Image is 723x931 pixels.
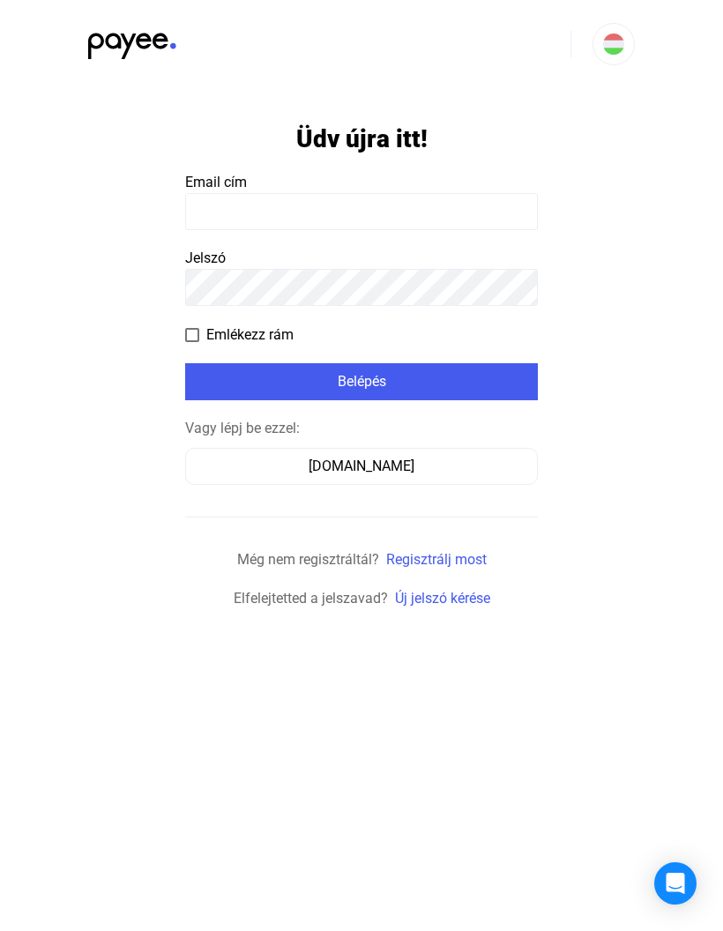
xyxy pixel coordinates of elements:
button: [DOMAIN_NAME] [185,448,538,485]
span: Még nem regisztráltál? [237,551,379,568]
div: Belépés [190,371,533,392]
button: Belépés [185,363,538,400]
a: [DOMAIN_NAME] [185,458,538,474]
div: [DOMAIN_NAME] [191,456,532,477]
div: Vagy lépj be ezzel: [185,418,538,439]
img: black-payee-blue-dot.svg [88,23,176,59]
a: Regisztrálj most [386,551,487,568]
button: HU [593,23,635,65]
span: Elfelejtetted a jelszavad? [234,590,388,607]
span: Email cím [185,174,247,190]
span: Jelszó [185,250,226,266]
a: Új jelszó kérése [395,590,490,607]
div: Open Intercom Messenger [654,862,697,905]
h1: Üdv újra itt! [296,123,428,154]
img: HU [603,34,624,55]
span: Emlékezz rám [206,324,294,346]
